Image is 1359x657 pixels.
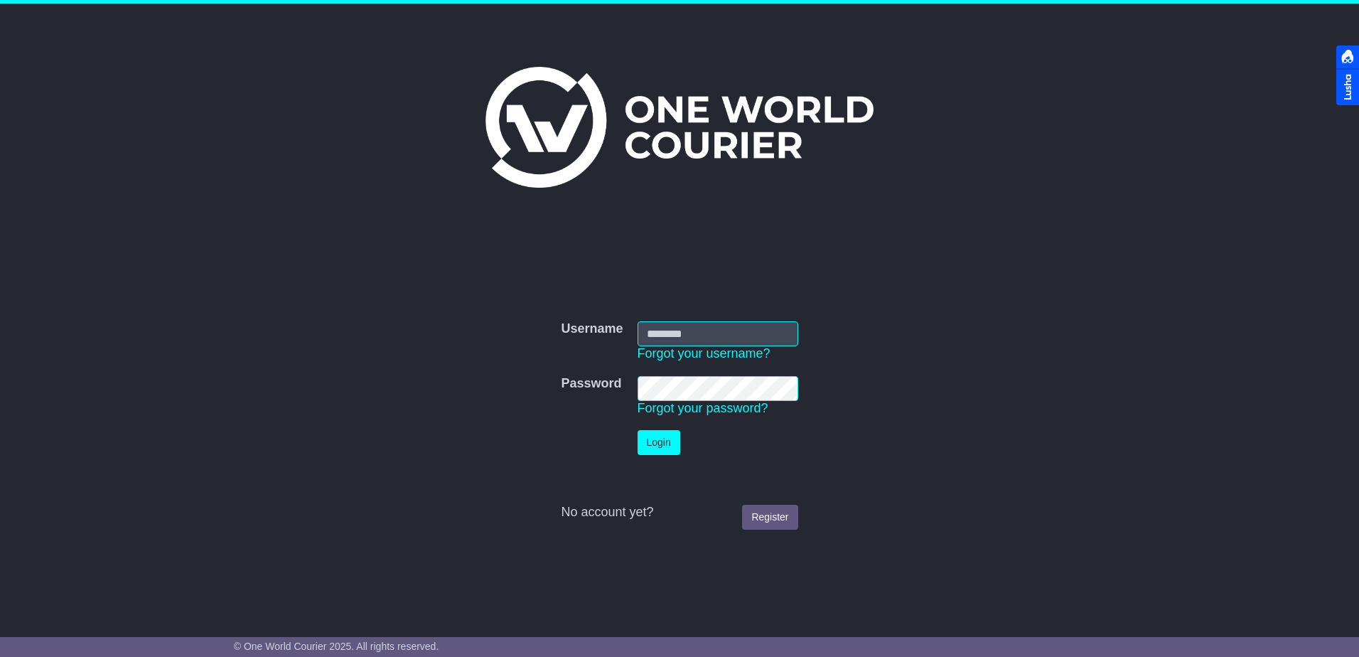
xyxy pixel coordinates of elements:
label: Username [561,321,623,337]
label: Password [561,376,621,392]
a: Forgot your password? [638,401,768,415]
button: Login [638,430,680,455]
span: © One World Courier 2025. All rights reserved. [234,641,439,652]
div: No account yet? [561,505,797,520]
a: Forgot your username? [638,346,770,360]
a: Register [742,505,797,530]
img: One World [485,67,874,188]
